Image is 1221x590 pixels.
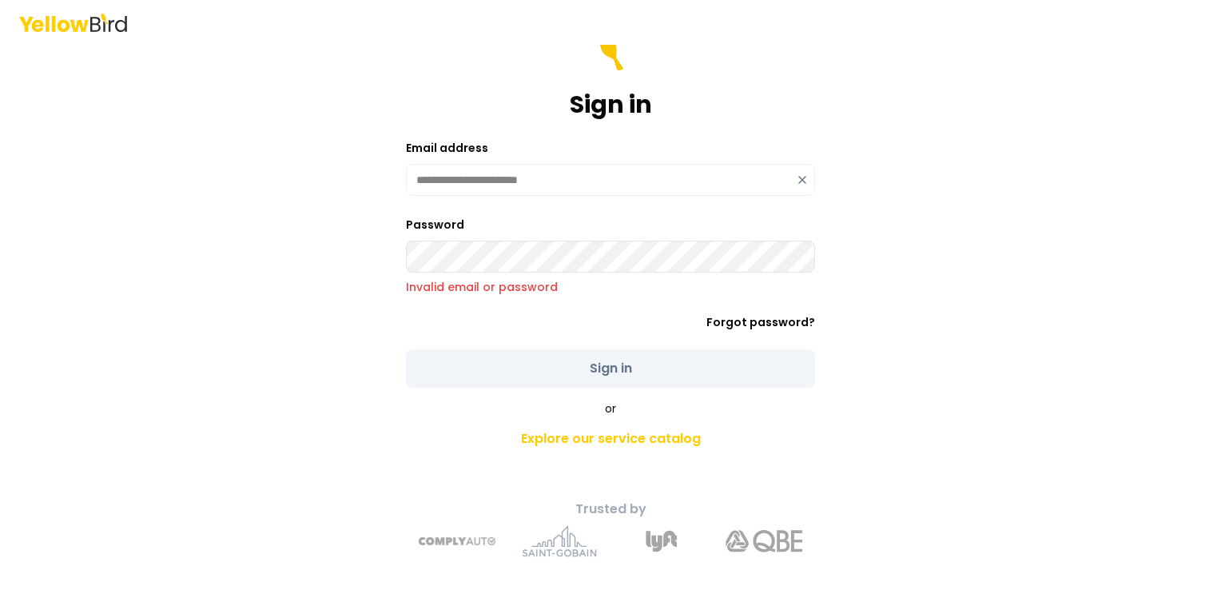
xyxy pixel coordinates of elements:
label: Password [406,217,464,233]
label: Email address [406,140,488,156]
a: Explore our service catalog [329,423,892,455]
h1: Sign in [570,90,652,119]
span: or [605,401,616,417]
p: Invalid email or password [406,279,815,295]
p: Trusted by [329,500,892,519]
a: Forgot password? [706,314,815,330]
